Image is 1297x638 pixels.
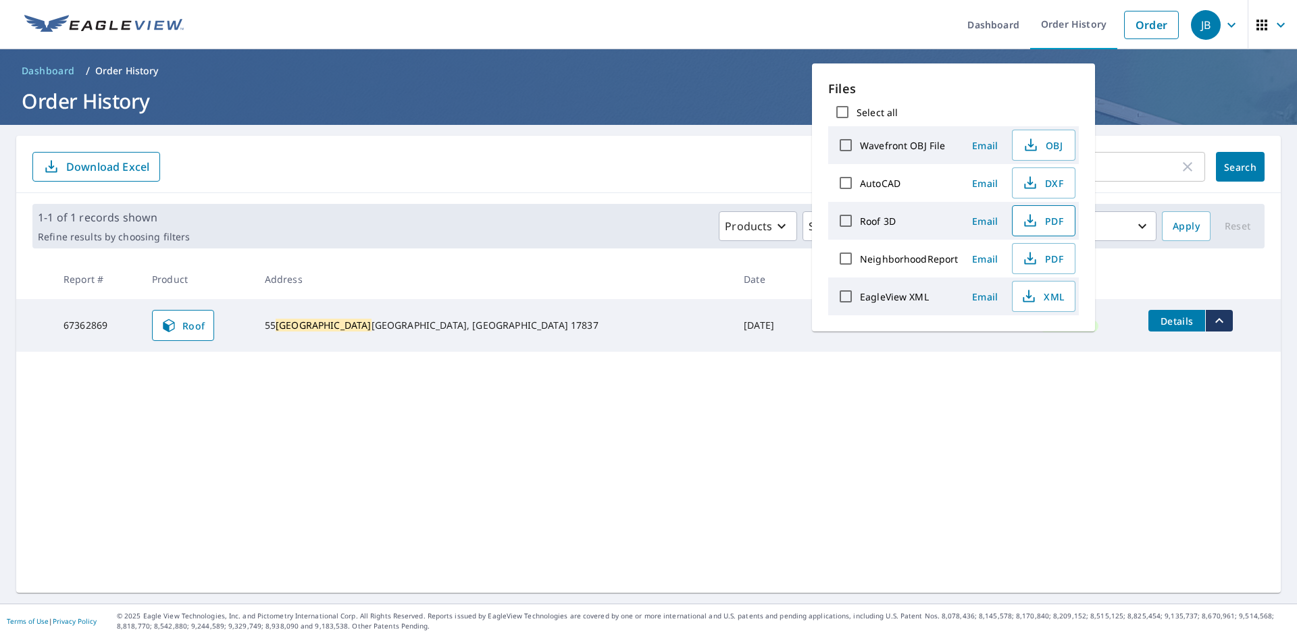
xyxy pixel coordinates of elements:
button: OBJ [1012,130,1075,161]
span: PDF [1021,213,1064,229]
p: Download Excel [66,159,149,174]
div: JB [1191,10,1221,40]
button: Search [1216,152,1265,182]
span: DXF [1021,175,1064,191]
span: Dashboard [22,64,75,78]
p: Files [828,80,1079,98]
button: Download Excel [32,152,160,182]
li: / [86,63,90,79]
th: Address [254,259,733,299]
nav: breadcrumb [16,60,1281,82]
p: Status [809,218,842,234]
button: filesDropdownBtn-67362869 [1205,310,1233,331]
span: PDF [1021,250,1064,267]
button: DXF [1012,167,1075,198]
button: Email [963,135,1007,156]
button: Email [963,286,1007,307]
p: 1-1 of 1 records shown [38,209,190,225]
button: Products [719,211,797,241]
th: Product [141,259,254,299]
th: Date [733,259,803,299]
a: Privacy Policy [53,616,97,626]
button: Apply [1162,211,1211,241]
span: Email [969,290,1001,303]
span: Email [969,139,1001,152]
label: Wavefront OBJ File [860,139,945,152]
a: Terms of Use [7,616,49,626]
th: Report # [53,259,141,299]
span: Email [969,252,1001,265]
span: Details [1156,315,1197,327]
mark: [GEOGRAPHIC_DATA] [276,319,372,331]
p: © 2025 Eagle View Technologies, Inc. and Pictometry International Corp. All Rights Reserved. Repo... [117,611,1290,631]
label: Select all [857,106,898,119]
a: Order [1124,11,1179,39]
label: AutoCAD [860,177,900,190]
span: XML [1021,288,1064,304]
p: Products [725,218,772,234]
span: Email [969,177,1001,190]
a: Roof [152,310,214,341]
h1: Order History [16,87,1281,115]
button: Email [963,211,1007,232]
label: Roof 3D [860,215,896,228]
span: Search [1227,161,1254,174]
button: detailsBtn-67362869 [1148,310,1205,331]
span: Roof [161,317,205,334]
a: Dashboard [16,60,80,82]
button: XML [1012,281,1075,312]
p: | [7,617,97,625]
label: EagleView XML [860,290,929,303]
button: PDF [1012,243,1075,274]
label: NeighborhoodReport [860,252,958,265]
th: Claim ID [803,259,886,299]
td: 67362869 [53,299,141,352]
p: Refine results by choosing filters [38,231,190,243]
td: [DATE] [733,299,803,352]
span: Email [969,215,1001,228]
button: Email [963,248,1007,269]
div: 55 [GEOGRAPHIC_DATA], [GEOGRAPHIC_DATA] 17837 [265,319,722,332]
img: EV Logo [24,15,184,35]
p: Order History [95,64,159,78]
button: Email [963,173,1007,194]
span: OBJ [1021,137,1064,153]
button: PDF [1012,205,1075,236]
button: Status [803,211,867,241]
span: Apply [1173,218,1200,235]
